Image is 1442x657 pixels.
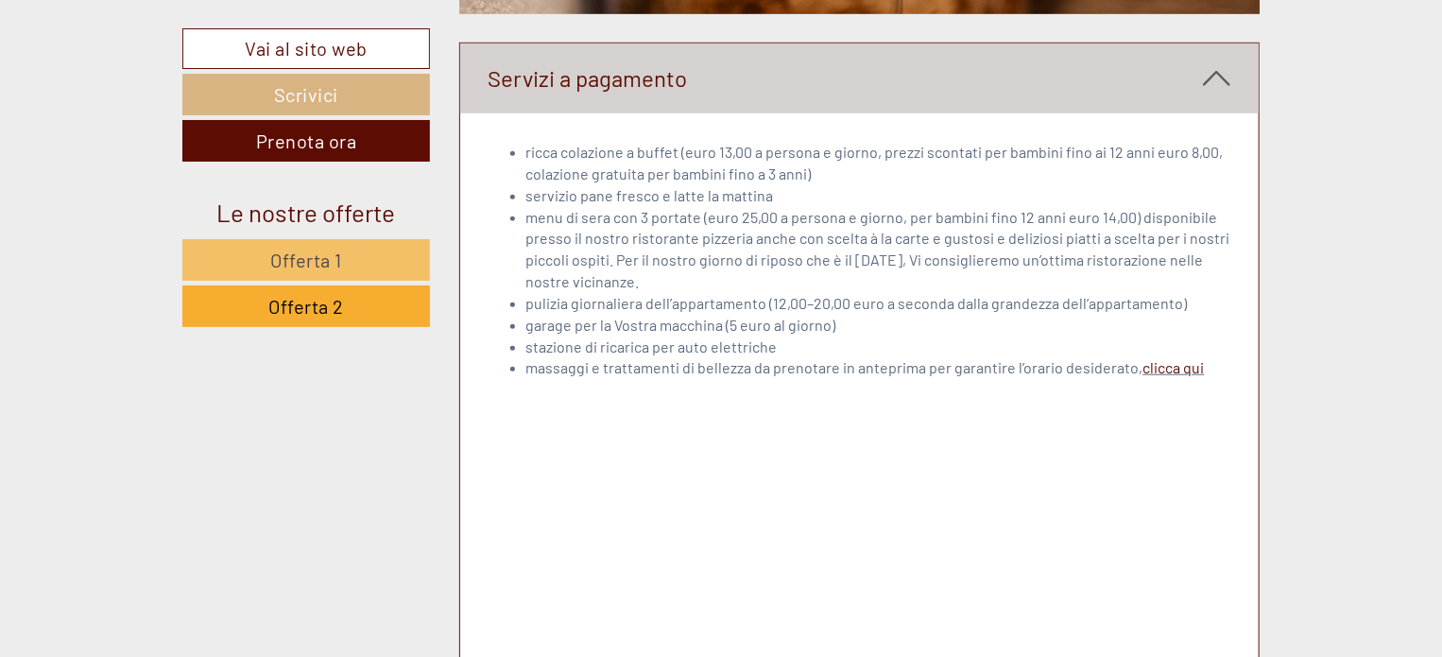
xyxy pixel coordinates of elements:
div: Servizi a pagamento [460,43,1260,113]
a: Vai al sito web [182,28,430,69]
small: 16:52 [28,92,280,105]
div: Buon giorno, come possiamo aiutarla? [14,51,289,109]
button: Invia [644,490,744,531]
a: Prenota ora [182,120,430,162]
span: Offerta 1 [270,249,342,271]
span: Offerta 2 [268,295,344,318]
li: menu di sera con 3 portate (euro 25,00 a persona e giorno, per bambini fino 12 anni euro 14,00) d... [526,207,1231,293]
div: venerdì [330,14,413,46]
div: Le nostre offerte [182,195,430,230]
li: ricca colazione a buffet (euro 13,00 a persona e giorno, prezzi scontati per bambini fino ai 12 a... [526,142,1231,185]
li: servizio pane fresco e latte la mattina [526,185,1231,207]
li: pulizia giornaliera dell’appartamento (12,00–20,00 euro a seconda dalla grandezza dell’appartamento) [526,293,1231,315]
li: massaggi e trattamenti di bellezza da prenotare in anteprima per garantire l’orario desiderato, [526,357,1231,379]
a: clicca qui [1143,358,1205,376]
a: Scrivici [182,74,430,115]
li: stazione di ricarica per auto elettriche [526,337,1231,358]
li: garage per la Vostra macchina (5 euro al giorno) [526,315,1231,337]
div: Appartements & Wellness [PERSON_NAME] [28,55,280,70]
